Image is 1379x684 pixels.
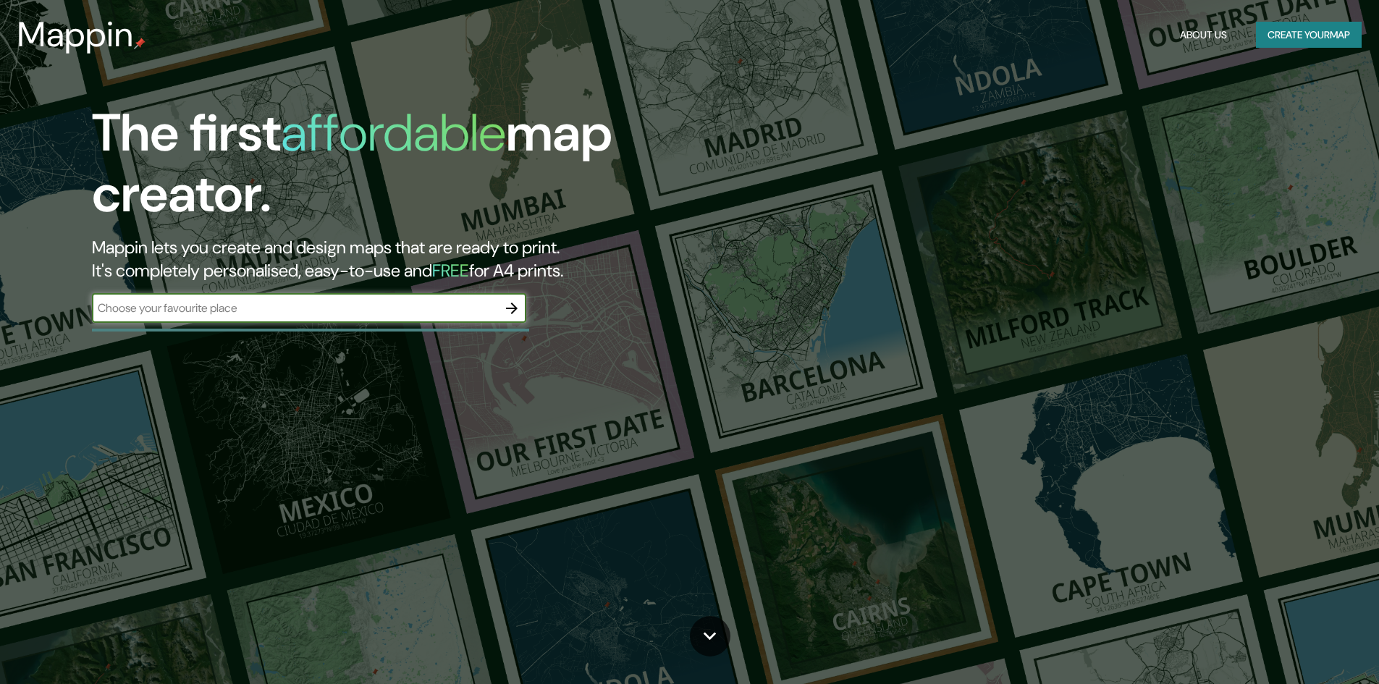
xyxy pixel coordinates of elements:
input: Choose your favourite place [92,300,497,316]
h5: FREE [432,259,469,282]
img: mappin-pin [134,38,146,49]
button: About Us [1174,22,1233,48]
h3: Mappin [17,14,134,55]
iframe: Help widget launcher [1250,628,1363,668]
h1: The first map creator. [92,103,782,236]
button: Create yourmap [1256,22,1362,48]
h2: Mappin lets you create and design maps that are ready to print. It's completely personalised, eas... [92,236,782,282]
h1: affordable [281,99,506,166]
